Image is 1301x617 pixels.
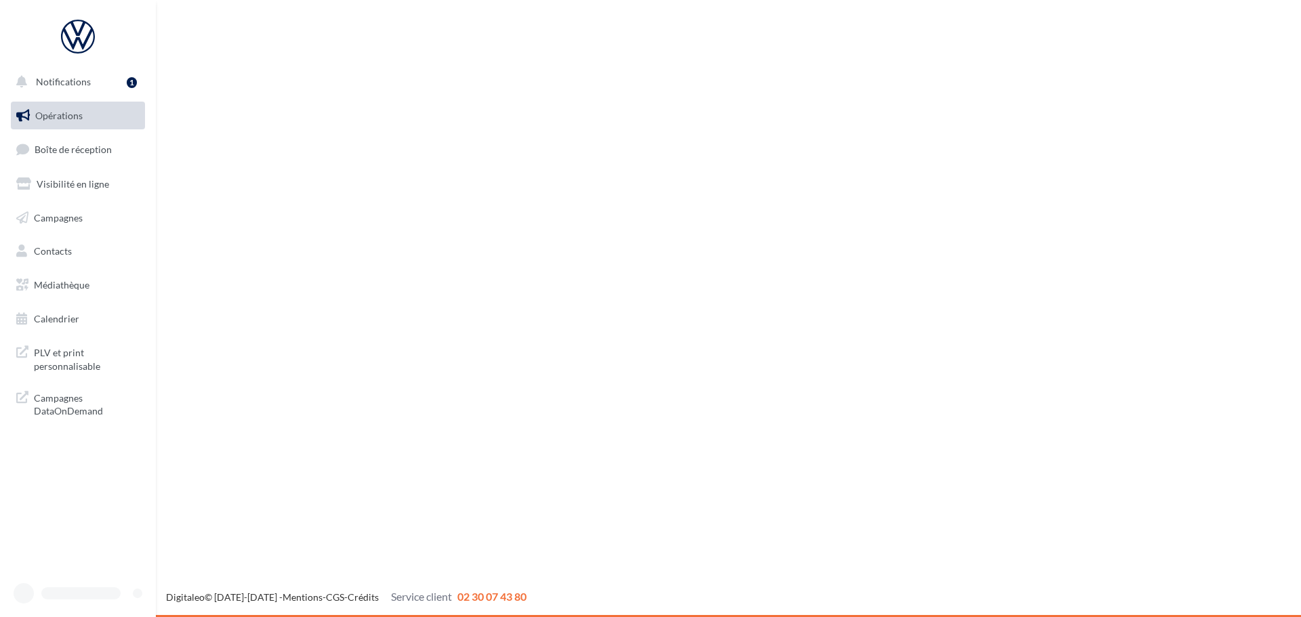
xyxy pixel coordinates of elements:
[8,204,148,232] a: Campagnes
[127,77,137,88] div: 1
[457,590,526,603] span: 02 30 07 43 80
[34,211,83,223] span: Campagnes
[36,76,91,87] span: Notifications
[34,313,79,324] span: Calendrier
[8,383,148,423] a: Campagnes DataOnDemand
[8,338,148,378] a: PLV et print personnalisable
[8,305,148,333] a: Calendrier
[8,68,142,96] button: Notifications 1
[8,135,148,164] a: Boîte de réception
[8,237,148,265] a: Contacts
[391,590,452,603] span: Service client
[35,110,83,121] span: Opérations
[348,591,379,603] a: Crédits
[8,271,148,299] a: Médiathèque
[166,591,205,603] a: Digitaleo
[34,389,140,418] span: Campagnes DataOnDemand
[35,144,112,155] span: Boîte de réception
[8,102,148,130] a: Opérations
[34,343,140,373] span: PLV et print personnalisable
[166,591,526,603] span: © [DATE]-[DATE] - - -
[326,591,344,603] a: CGS
[34,279,89,291] span: Médiathèque
[8,170,148,198] a: Visibilité en ligne
[283,591,323,603] a: Mentions
[34,245,72,257] span: Contacts
[37,178,109,190] span: Visibilité en ligne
